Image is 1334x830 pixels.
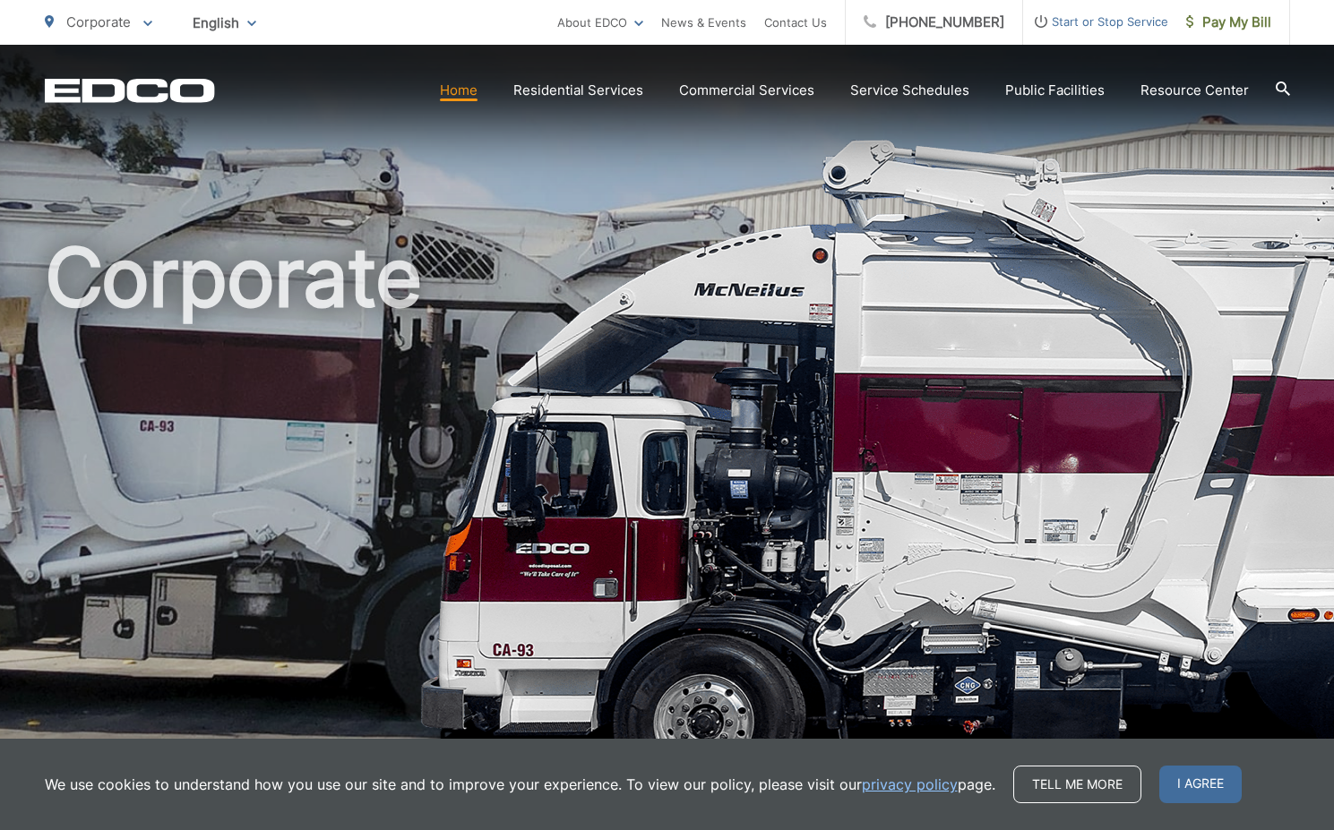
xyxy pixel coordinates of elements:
a: Residential Services [513,80,643,101]
a: Public Facilities [1005,80,1105,101]
span: I agree [1159,766,1242,803]
a: Service Schedules [850,80,969,101]
a: Commercial Services [679,80,814,101]
span: Corporate [66,13,131,30]
a: Contact Us [764,12,827,33]
a: News & Events [661,12,746,33]
h1: Corporate [45,233,1290,800]
a: privacy policy [862,774,958,795]
a: EDCD logo. Return to the homepage. [45,78,215,103]
span: Pay My Bill [1186,12,1271,33]
p: We use cookies to understand how you use our site and to improve your experience. To view our pol... [45,774,995,795]
a: Tell me more [1013,766,1141,803]
a: Resource Center [1140,80,1249,101]
a: Home [440,80,478,101]
a: About EDCO [557,12,643,33]
span: English [179,7,270,39]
